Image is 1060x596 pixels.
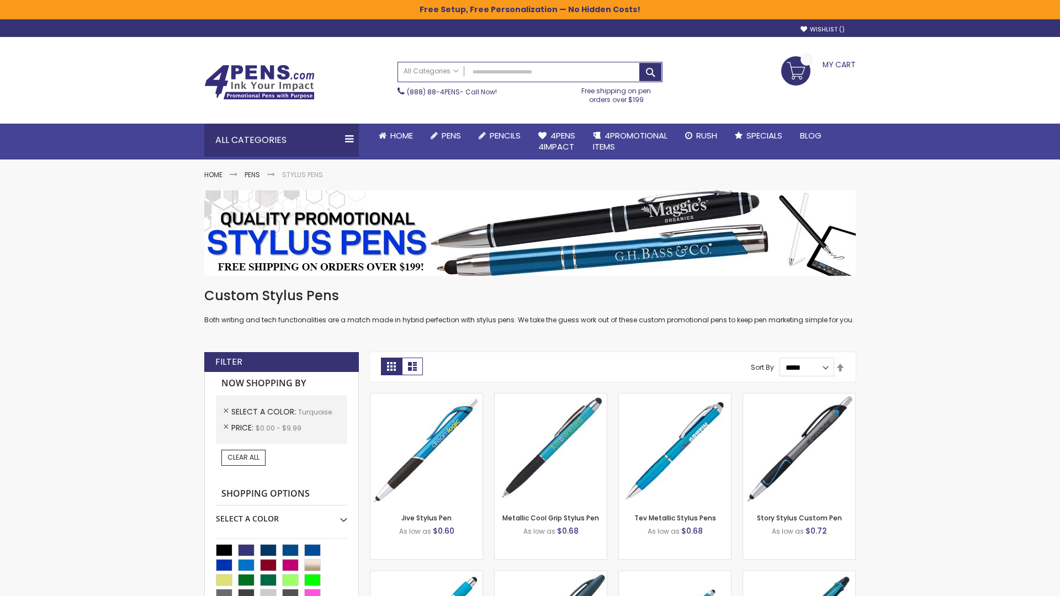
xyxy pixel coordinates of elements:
[204,124,359,157] div: All Categories
[743,571,855,580] a: Orbitor 4 Color Assorted Ink Metallic Stylus Pens-Turquoise
[801,25,845,34] a: Wishlist
[557,525,579,536] span: $0.68
[772,526,804,536] span: As low as
[570,82,663,104] div: Free shipping on pen orders over $199
[743,393,855,402] a: Story Stylus Custom Pen-Turquoise
[256,423,301,433] span: $0.00 - $9.99
[648,526,680,536] span: As low as
[381,358,402,375] strong: Grid
[584,124,676,159] a: 4PROMOTIONALITEMS
[245,170,260,179] a: Pens
[216,372,347,395] strong: Now Shopping by
[370,571,483,580] a: Pearl Element Stylus Pens-Turquoise
[401,513,452,523] a: Jive Stylus Pen
[204,170,222,179] a: Home
[681,525,703,536] span: $0.68
[726,124,791,148] a: Specials
[805,525,827,536] span: $0.72
[370,124,422,148] a: Home
[216,505,347,524] div: Select A Color
[619,393,731,402] a: Tev Metallic Stylus Pens-Turquoise
[422,124,470,148] a: Pens
[204,287,856,325] div: Both writing and tech functionalities are a match made in hybrid perfection with stylus pens. We ...
[231,422,256,433] span: Price
[676,124,726,148] a: Rush
[216,482,347,506] strong: Shopping Options
[404,67,459,76] span: All Categories
[746,130,782,141] span: Specials
[495,571,607,580] a: Twist Highlighter-Pen Stylus Combo-Turquoise
[757,513,842,523] a: Story Stylus Custom Pen
[495,393,607,402] a: Metallic Cool Grip Stylus Pen-Blue - Turquoise
[502,513,599,523] a: Metallic Cool Grip Stylus Pen
[619,571,731,580] a: Cyber Stylus 0.7mm Fine Point Gel Grip Pen-Turquoise
[490,130,521,141] span: Pencils
[619,393,731,505] img: Tev Metallic Stylus Pens-Turquoise
[800,130,821,141] span: Blog
[204,287,856,305] h1: Custom Stylus Pens
[370,393,483,402] a: Jive Stylus Pen-Turquoise
[442,130,461,141] span: Pens
[751,363,774,372] label: Sort By
[231,406,298,417] span: Select A Color
[282,170,323,179] strong: Stylus Pens
[407,87,460,97] a: (888) 88-4PENS
[433,525,454,536] span: $0.60
[227,453,259,462] span: Clear All
[298,407,332,417] span: Turquoise
[204,190,856,276] img: Stylus Pens
[529,124,584,159] a: 4Pens4impact
[390,130,413,141] span: Home
[221,450,266,465] a: Clear All
[470,124,529,148] a: Pencils
[634,513,716,523] a: Tev Metallic Stylus Pens
[215,356,242,368] strong: Filter
[399,526,431,536] span: As low as
[398,62,464,81] a: All Categories
[538,130,575,152] span: 4Pens 4impact
[495,393,607,505] img: Metallic Cool Grip Stylus Pen-Blue - Turquoise
[743,393,855,505] img: Story Stylus Custom Pen-Turquoise
[204,65,315,100] img: 4Pens Custom Pens and Promotional Products
[791,124,830,148] a: Blog
[407,87,497,97] span: - Call Now!
[696,130,717,141] span: Rush
[523,526,555,536] span: As low as
[370,393,483,505] img: Jive Stylus Pen-Turquoise
[593,130,667,152] span: 4PROMOTIONAL ITEMS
